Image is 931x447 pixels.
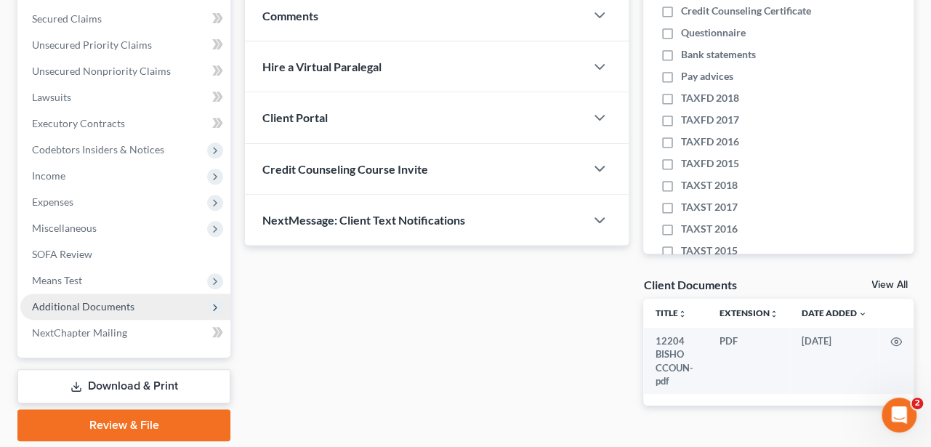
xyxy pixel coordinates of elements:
[708,328,790,395] td: PDF
[32,91,71,103] span: Lawsuits
[681,91,739,105] span: TAXFD 2018
[20,241,230,267] a: SOFA Review
[681,47,756,62] span: Bank statements
[32,196,73,208] span: Expenses
[32,143,164,156] span: Codebtors Insiders & Notices
[681,200,738,214] span: TAXST 2017
[681,113,739,127] span: TAXFD 2017
[871,280,908,290] a: View All
[17,409,230,441] a: Review & File
[32,39,152,51] span: Unsecured Priority Claims
[20,32,230,58] a: Unsecured Priority Claims
[681,178,738,193] span: TAXST 2018
[20,6,230,32] a: Secured Claims
[681,156,739,171] span: TAXFD 2015
[32,169,65,182] span: Income
[681,243,738,258] span: TAXST 2015
[262,9,318,23] span: Comments
[32,274,82,286] span: Means Test
[32,65,171,77] span: Unsecured Nonpriority Claims
[681,69,733,84] span: Pay advices
[858,310,867,318] i: expand_more
[643,328,708,395] td: 12204 BISHO CCOUN-pdf
[20,110,230,137] a: Executory Contracts
[802,307,867,318] a: Date Added expand_more
[32,300,134,313] span: Additional Documents
[677,310,686,318] i: unfold_more
[681,222,738,236] span: TAXST 2016
[262,110,328,124] span: Client Portal
[911,398,923,409] span: 2
[681,4,811,18] span: Credit Counseling Certificate
[882,398,916,432] iframe: Intercom live chat
[681,25,746,40] span: Questionnaire
[32,222,97,234] span: Miscellaneous
[17,369,230,403] a: Download & Print
[32,326,127,339] span: NextChapter Mailing
[20,58,230,84] a: Unsecured Nonpriority Claims
[655,307,686,318] a: Titleunfold_more
[262,60,382,73] span: Hire a Virtual Paralegal
[32,12,102,25] span: Secured Claims
[32,248,92,260] span: SOFA Review
[643,277,736,292] div: Client Documents
[20,320,230,346] a: NextChapter Mailing
[32,117,125,129] span: Executory Contracts
[681,134,739,149] span: TAXFD 2016
[262,162,428,176] span: Credit Counseling Course Invite
[262,213,465,227] span: NextMessage: Client Text Notifications
[790,328,879,395] td: [DATE]
[770,310,778,318] i: unfold_more
[20,84,230,110] a: Lawsuits
[720,307,778,318] a: Extensionunfold_more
